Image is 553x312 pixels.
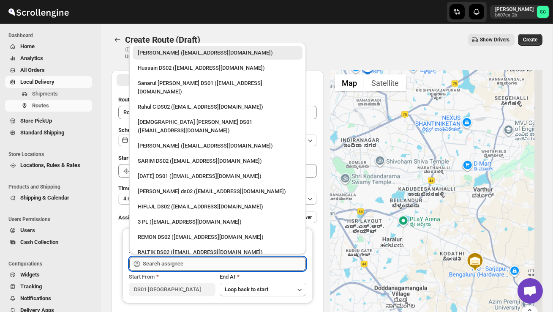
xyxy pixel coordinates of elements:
[129,153,306,168] li: SARIM DS02 (xititor414@owlny.com)
[129,198,306,213] li: HIFUJL DS02 (cepali9173@intady.com)
[8,151,95,158] span: Store Locations
[118,106,317,119] input: Eg: Bengaluru Route
[118,127,152,133] span: Scheduled for
[20,194,69,201] span: Shipping & Calendar
[129,137,306,153] li: Vikas Rathod (lolegiy458@nalwan.com)
[20,55,43,61] span: Analytics
[225,286,268,293] span: Loop back to start
[20,283,42,290] span: Tracking
[138,172,297,181] div: [DATE] DS01 ([EMAIL_ADDRESS][DOMAIN_NAME])
[495,6,534,13] p: [PERSON_NAME]
[5,52,92,64] button: Analytics
[220,283,306,296] button: Loop back to start
[8,216,95,223] span: Users Permissions
[118,185,153,192] span: Time Per Stop
[129,274,155,280] span: Start From
[5,41,92,52] button: Home
[118,193,317,205] button: 4 minutes
[220,273,306,281] div: End At
[490,5,550,19] button: User menu
[138,142,297,150] div: [PERSON_NAME] ([EMAIL_ADDRESS][DOMAIN_NAME])
[129,75,306,99] li: Sanarul Haque DS01 (fefifag638@adosnan.com)
[20,295,51,301] span: Notifications
[123,195,146,202] span: 4 minutes
[5,88,92,100] button: Shipments
[5,236,92,248] button: Cash Collection
[20,43,35,49] span: Home
[118,214,141,221] span: Assign to
[8,32,95,39] span: Dashboard
[138,218,297,226] div: 3 PL ([EMAIL_ADDRESS][DOMAIN_NAME])
[129,46,306,60] li: Rahul Chopra (pukhraj@home-run.co)
[364,74,406,91] button: Show satellite imagery
[523,36,537,43] span: Create
[138,248,297,257] div: RALTIK DS02 ([EMAIL_ADDRESS][DOMAIN_NAME])
[335,74,364,91] button: Show street map
[129,168,306,183] li: Raja DS01 (gasecig398@owlny.com)
[7,1,70,22] img: ScrollEngine
[20,118,52,124] span: Store PickUp
[537,6,549,18] span: Sanjay chetri
[20,239,58,245] span: Cash Collection
[129,244,306,259] li: RALTIK DS02 (cecih54531@btcours.com)
[20,67,45,73] span: All Orders
[32,90,58,97] span: Shipments
[20,227,35,233] span: Users
[20,129,64,136] span: Standard Shipping
[129,183,306,198] li: Rashidul ds02 (vaseno4694@minduls.com)
[20,162,80,168] span: Locations, Rules & Rates
[480,36,509,43] span: Show Drivers
[112,34,123,46] button: Routes
[5,100,92,112] button: Routes
[5,192,92,204] button: Shipping & Calendar
[20,271,40,278] span: Widgets
[8,260,95,267] span: Configurations
[5,269,92,281] button: Widgets
[138,203,297,211] div: HIFUJL DS02 ([EMAIL_ADDRESS][DOMAIN_NAME])
[143,257,306,271] input: Search assignee
[138,49,297,57] div: [PERSON_NAME] ([EMAIL_ADDRESS][DOMAIN_NAME])
[5,64,92,76] button: All Orders
[138,79,297,96] div: Sanarul [PERSON_NAME] DS01 ([EMAIL_ADDRESS][DOMAIN_NAME])
[138,187,297,196] div: [PERSON_NAME] ds02 ([EMAIL_ADDRESS][DOMAIN_NAME])
[117,74,217,86] button: All Route Options
[8,183,95,190] span: Products and Shipping
[5,224,92,236] button: Users
[129,213,306,229] li: 3 PL (hello@home-run.co)
[138,157,297,165] div: SARIM DS02 ([EMAIL_ADDRESS][DOMAIN_NAME])
[125,35,200,45] span: Create Route (Draft)
[125,47,258,60] p: ⓘ Shipments can also be added from Shipments menu Unrouted tab
[118,96,148,103] span: Route Name
[5,293,92,304] button: Notifications
[138,118,297,135] div: [DEMOGRAPHIC_DATA] [PERSON_NAME] DS01 ([EMAIL_ADDRESS][DOMAIN_NAME])
[129,99,306,114] li: Rahul C DS02 (rahul.chopra@home-run.co)
[468,34,515,46] button: Show Drivers
[5,281,92,293] button: Tracking
[540,9,546,15] text: SC
[138,233,297,241] div: REMON DS02 ([EMAIL_ADDRESS][DOMAIN_NAME])
[518,278,543,304] div: Open chat
[129,114,306,137] li: Islam Laskar DS01 (vixib74172@ikowat.com)
[129,60,306,75] li: Hussain DS02 (jarav60351@abatido.com)
[138,103,297,111] div: Rahul C DS02 ([EMAIL_ADDRESS][DOMAIN_NAME])
[138,64,297,72] div: Hussain DS02 ([EMAIL_ADDRESS][DOMAIN_NAME])
[5,159,92,171] button: Locations, Rules & Rates
[118,155,185,161] span: Start Location (Warehouse)
[518,34,542,46] button: Create
[129,229,306,244] li: REMON DS02 (kesame7468@btcours.com)
[495,13,534,18] p: b607ea-2b
[118,134,317,146] button: [DATE]|[DATE]
[20,79,54,85] span: Local Delivery
[32,102,49,109] span: Routes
